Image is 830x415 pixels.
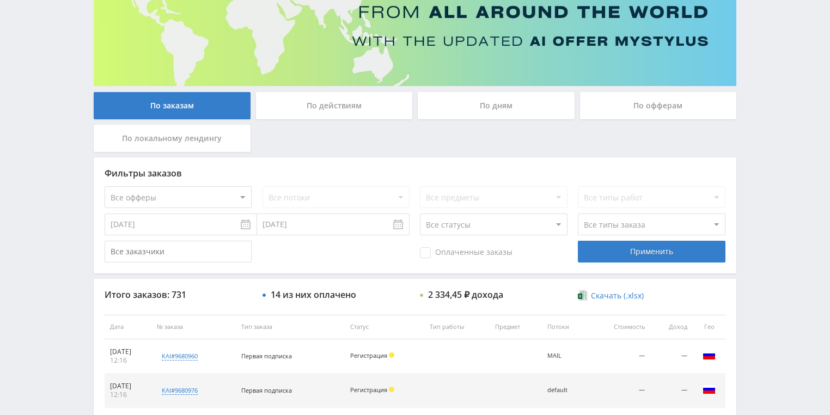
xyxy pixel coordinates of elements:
[547,352,584,359] div: MAIL
[151,315,236,339] th: № заказа
[490,315,542,339] th: Предмет
[105,168,725,178] div: Фильтры заказов
[589,339,650,374] td: —
[94,125,251,152] div: По локальному лендингу
[345,315,424,339] th: Статус
[650,315,693,339] th: Доход
[591,291,644,300] span: Скачать (.xlsx)
[110,356,146,365] div: 12:16
[420,247,512,258] span: Оплаченные заказы
[105,241,252,263] input: Все заказчики
[578,241,725,263] div: Применить
[105,290,252,300] div: Итого заказов: 731
[703,383,716,396] img: rus.png
[241,386,292,394] span: Первая подписка
[589,315,650,339] th: Стоимость
[389,387,394,392] span: Холд
[589,374,650,408] td: —
[389,352,394,358] span: Холд
[241,352,292,360] span: Первая подписка
[418,92,575,119] div: По дням
[578,290,643,301] a: Скачать (.xlsx)
[580,92,737,119] div: По офферам
[110,347,146,356] div: [DATE]
[256,92,413,119] div: По действиям
[162,352,198,361] div: kai#9680960
[578,290,587,301] img: xlsx
[428,290,503,300] div: 2 334,45 ₽ дохода
[162,386,198,395] div: kai#9680976
[542,315,589,339] th: Потоки
[650,339,693,374] td: —
[236,315,345,339] th: Тип заказа
[350,386,387,394] span: Регистрация
[94,92,251,119] div: По заказам
[650,374,693,408] td: —
[547,387,584,394] div: default
[105,315,151,339] th: Дата
[271,290,356,300] div: 14 из них оплачено
[693,315,725,339] th: Гео
[110,390,146,399] div: 12:16
[110,382,146,390] div: [DATE]
[350,351,387,359] span: Регистрация
[424,315,490,339] th: Тип работы
[703,349,716,362] img: rus.png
